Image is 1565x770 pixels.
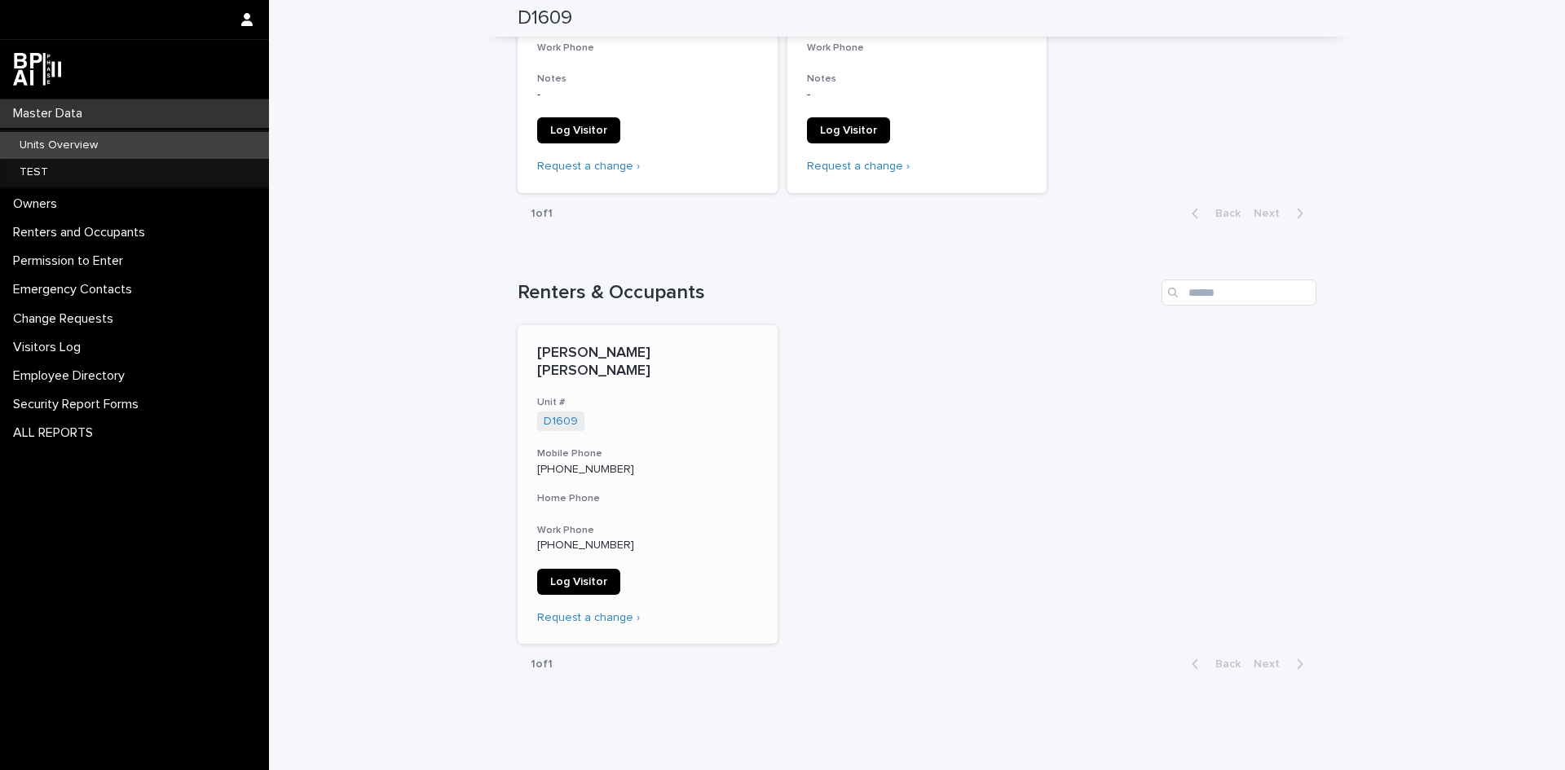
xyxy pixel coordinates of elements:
[807,161,910,172] a: Request a change ›
[7,253,136,269] p: Permission to Enter
[1179,206,1247,221] button: Back
[537,345,758,380] p: [PERSON_NAME] [PERSON_NAME]
[537,612,640,623] a: Request a change ›
[544,415,578,429] a: D1609
[518,194,566,234] p: 1 of 1
[7,165,61,179] p: TEST
[537,569,620,595] a: Log Visitor
[13,53,61,86] img: dwgmcNfxSF6WIOOXiGgu
[550,576,607,587] span: Log Visitor
[1247,657,1316,671] button: Next
[537,42,758,55] h3: Work Phone
[537,492,758,505] h3: Home Phone
[550,125,607,136] span: Log Visitor
[7,196,70,212] p: Owners
[7,282,145,297] p: Emergency Contacts
[1162,279,1316,306] input: Search
[1206,208,1241,219] span: Back
[7,225,158,240] p: Renters and Occupants
[820,125,877,136] span: Log Visitor
[7,139,111,152] p: Units Overview
[537,539,634,551] a: [PHONE_NUMBER]
[537,396,758,409] h3: Unit #
[537,447,758,460] h3: Mobile Phone
[7,368,138,384] p: Employee Directory
[518,281,1155,305] h1: Renters & Occupants
[537,117,620,143] a: Log Visitor
[7,425,106,441] p: ALL REPORTS
[1254,658,1289,670] span: Next
[518,325,778,644] a: [PERSON_NAME] [PERSON_NAME]Unit #D1609 Mobile Phone[PHONE_NUMBER]Home PhoneWork Phone[PHONE_NUMBE...
[1206,658,1241,670] span: Back
[518,7,572,30] h2: D1609
[7,311,126,327] p: Change Requests
[537,524,758,537] h3: Work Phone
[807,88,1028,102] p: -
[1254,208,1289,219] span: Next
[518,645,566,684] p: 1 of 1
[807,42,1028,55] h3: Work Phone
[807,117,890,143] a: Log Visitor
[537,464,634,475] a: [PHONE_NUMBER]
[7,106,95,121] p: Master Data
[7,340,94,355] p: Visitors Log
[7,397,152,412] p: Security Report Forms
[1247,206,1316,221] button: Next
[537,73,758,86] h3: Notes
[807,73,1028,86] h3: Notes
[537,88,758,102] p: -
[1179,657,1247,671] button: Back
[537,161,640,172] a: Request a change ›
